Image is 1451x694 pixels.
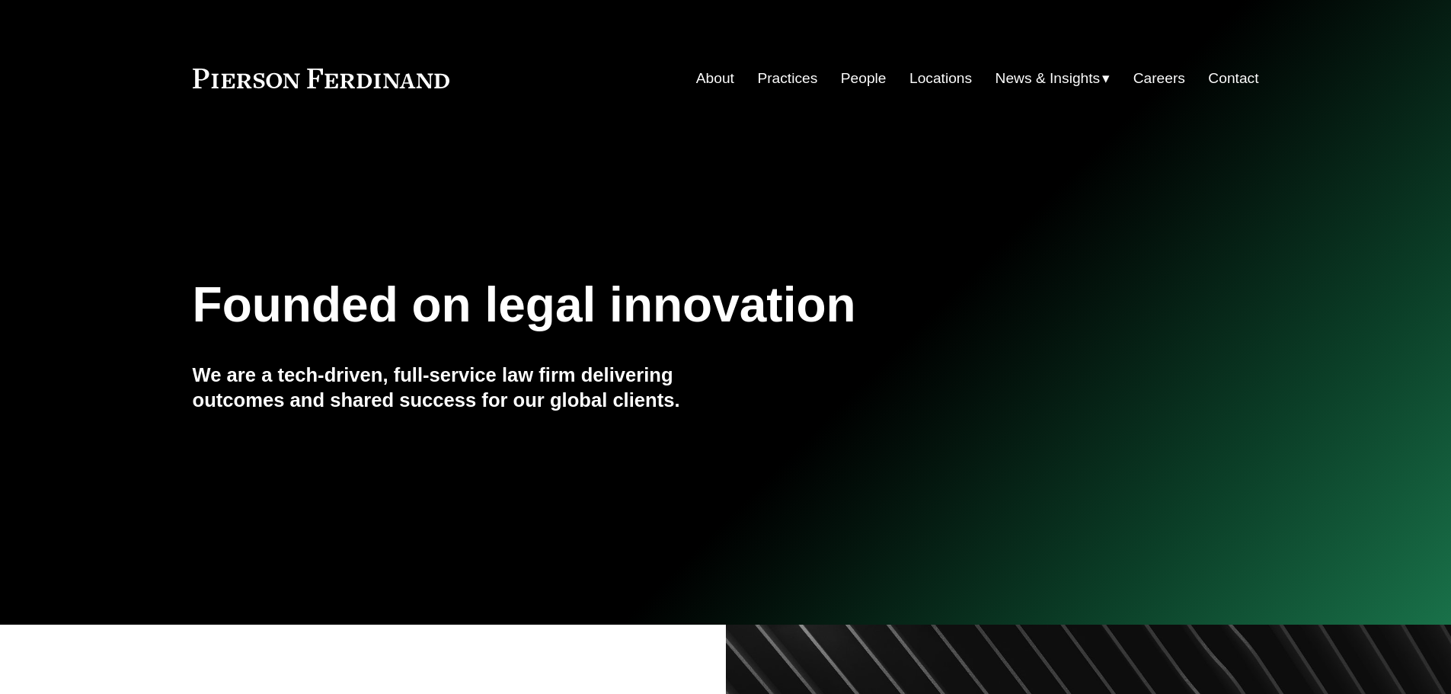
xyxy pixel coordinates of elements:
a: Careers [1133,64,1185,93]
h4: We are a tech-driven, full-service law firm delivering outcomes and shared success for our global... [193,363,726,412]
a: folder dropdown [996,64,1111,93]
a: About [696,64,734,93]
a: People [841,64,887,93]
a: Contact [1208,64,1258,93]
span: News & Insights [996,66,1101,92]
a: Locations [909,64,972,93]
a: Practices [757,64,817,93]
h1: Founded on legal innovation [193,277,1082,333]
